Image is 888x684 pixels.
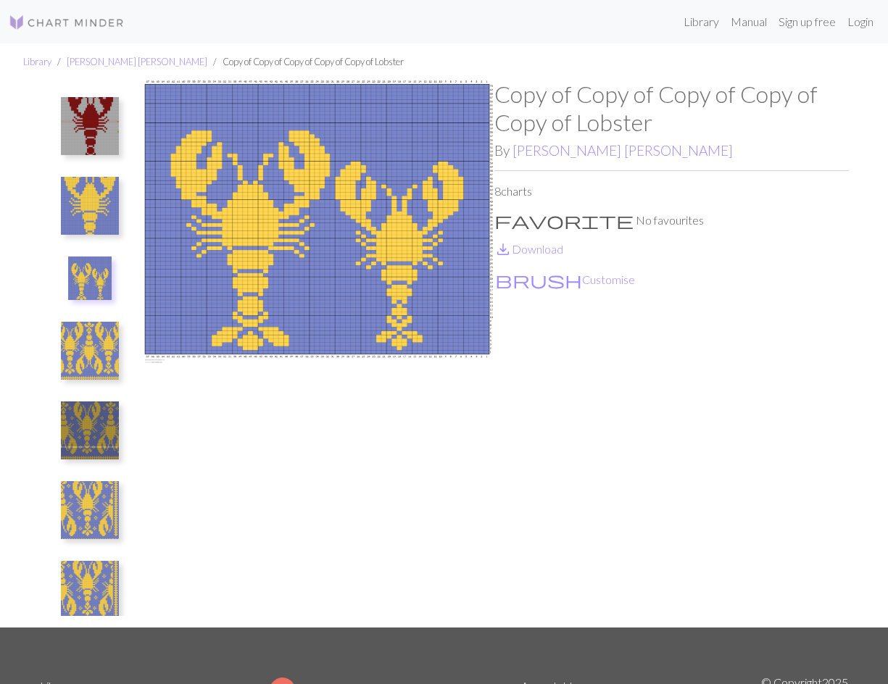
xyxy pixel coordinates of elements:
span: favorite [494,210,634,230]
a: Login [842,7,879,36]
span: save_alt [494,239,512,259]
img: Logo [9,14,125,31]
i: Download [494,241,512,258]
a: [PERSON_NAME] [PERSON_NAME] [67,56,207,67]
img: Copy of Actual Body Chart [61,481,119,539]
a: Sign up free [773,7,842,36]
i: Customise [495,271,582,288]
button: CustomiseCustomise [494,270,636,289]
h2: By [494,142,849,159]
a: Manual [725,7,773,36]
a: DownloadDownload [494,242,563,256]
a: Library [678,7,725,36]
img: Lobster [61,97,119,155]
p: No favourites [494,212,849,229]
a: [PERSON_NAME] [PERSON_NAME] [513,142,733,159]
img: Size Variations of Lobsters [68,256,112,300]
li: Copy of Copy of Copy of Copy of Copy of Lobster [207,55,404,69]
h1: Copy of Copy of Copy of Copy of Copy of Lobster [494,80,849,136]
p: 8 charts [494,183,849,200]
img: Actual Body Chart [61,401,119,459]
img: Lobster Gauge [61,177,119,235]
span: brush [495,270,582,290]
img: Copy of Copy of Actual Body Chart [61,561,119,619]
i: Favourite [494,212,634,229]
a: Library [23,56,51,67]
img: Actual Lobster Sleeve [61,322,119,380]
img: Size Variations of Lobsters [140,80,494,627]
